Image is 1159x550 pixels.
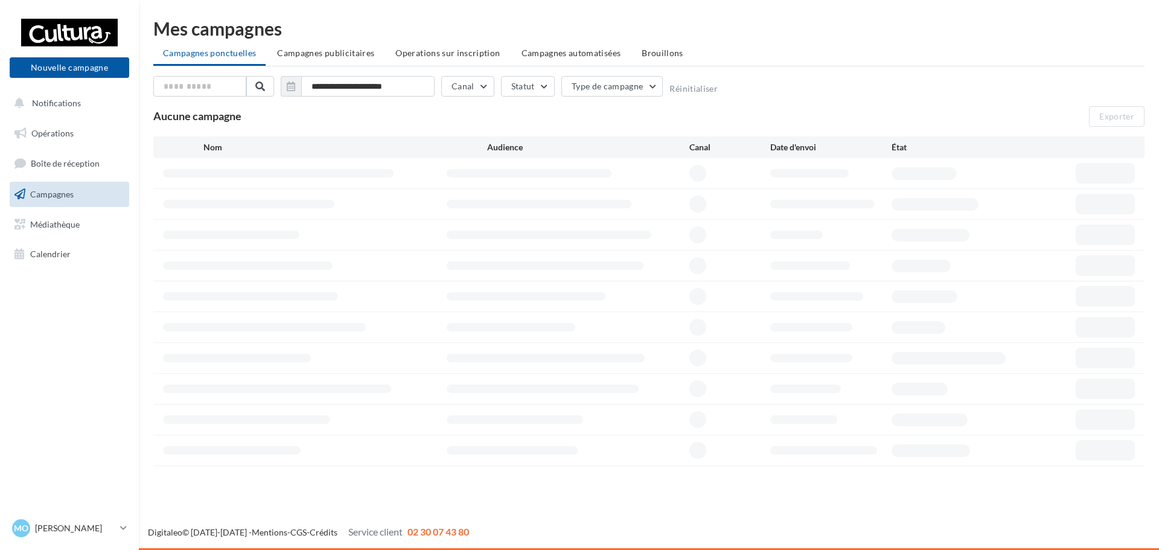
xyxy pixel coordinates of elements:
div: Canal [689,141,770,153]
button: Notifications [7,91,127,116]
button: Nouvelle campagne [10,57,129,78]
p: [PERSON_NAME] [35,522,115,534]
span: Calendrier [30,249,71,259]
a: Calendrier [7,241,132,267]
a: CGS [290,527,307,537]
div: Nom [203,141,487,153]
div: Audience [487,141,689,153]
button: Canal [441,76,494,97]
span: © [DATE]-[DATE] - - - [148,527,469,537]
span: Boîte de réception [31,158,100,168]
span: Campagnes automatisées [522,48,621,58]
span: Médiathèque [30,219,80,229]
button: Exporter [1089,106,1145,127]
div: Date d'envoi [770,141,892,153]
span: Notifications [32,98,81,108]
span: Campagnes publicitaires [277,48,374,58]
a: Opérations [7,121,132,146]
a: Mentions [252,527,287,537]
a: Médiathèque [7,212,132,237]
button: Statut [501,76,555,97]
span: Operations sur inscription [395,48,500,58]
span: Campagnes [30,189,74,199]
span: Mo [14,522,28,534]
span: Service client [348,526,403,537]
a: Boîte de réception [7,150,132,176]
a: Mo [PERSON_NAME] [10,517,129,540]
button: Réinitialiser [669,84,718,94]
span: Aucune campagne [153,109,241,123]
span: Opérations [31,128,74,138]
a: Digitaleo [148,527,182,537]
div: État [892,141,1013,153]
a: Crédits [310,527,337,537]
span: Brouillons [642,48,683,58]
a: Campagnes [7,182,132,207]
button: Type de campagne [561,76,663,97]
div: Mes campagnes [153,19,1145,37]
span: 02 30 07 43 80 [407,526,469,537]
